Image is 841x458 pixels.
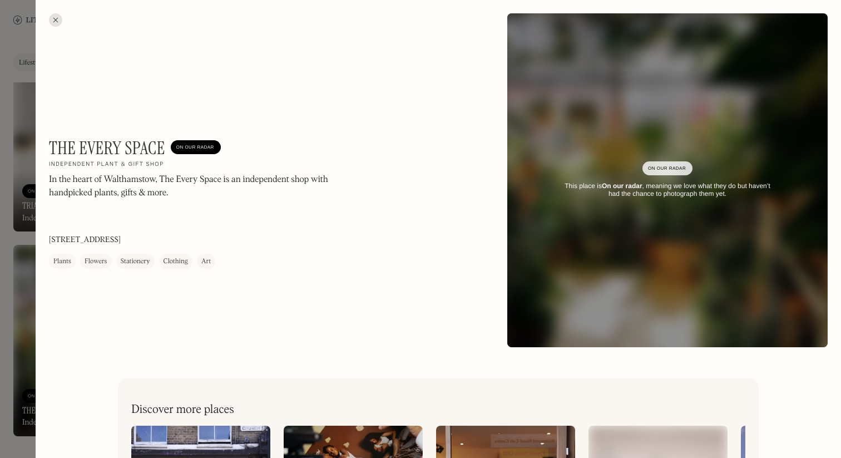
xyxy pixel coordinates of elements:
p: In the heart of Walthamstow, The Every Space is an independent shop with handpicked plants, gifts... [49,173,349,226]
div: Art [201,256,211,267]
div: This place is , meaning we love what they do but haven’t had the chance to photograph them yet. [558,182,776,198]
div: On Our Radar [648,163,687,174]
strong: On our radar [602,182,642,190]
div: Flowers [85,256,107,267]
div: Stationery [121,256,150,267]
div: On Our Radar [176,142,215,153]
h2: Discover more places [131,403,234,417]
p: [STREET_ADDRESS] [49,234,121,246]
div: Clothing [164,256,188,267]
h2: Independent plant & gift shop [49,161,164,169]
div: Plants [53,256,71,267]
h1: The Every Space [49,137,165,159]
